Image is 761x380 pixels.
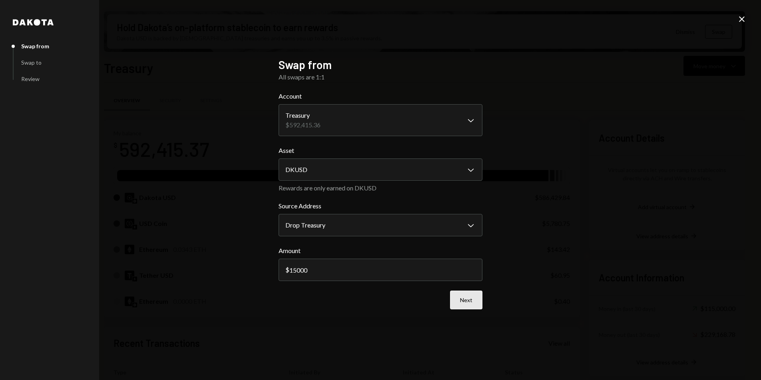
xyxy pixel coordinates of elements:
button: Source Address [279,214,482,236]
div: Swap from [21,43,49,49]
div: $ [285,266,289,273]
label: Source Address [279,201,482,211]
button: Asset [279,158,482,181]
button: Next [450,291,482,309]
div: Review [21,75,40,82]
input: 0.00 [279,259,482,281]
div: Rewards are only earned on DKUSD [279,184,482,192]
label: Amount [279,246,482,255]
h2: Swap from [279,57,482,73]
label: Account [279,91,482,101]
button: Account [279,104,482,136]
div: All swaps are 1:1 [279,72,482,82]
label: Asset [279,146,482,155]
div: Swap to [21,59,42,66]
